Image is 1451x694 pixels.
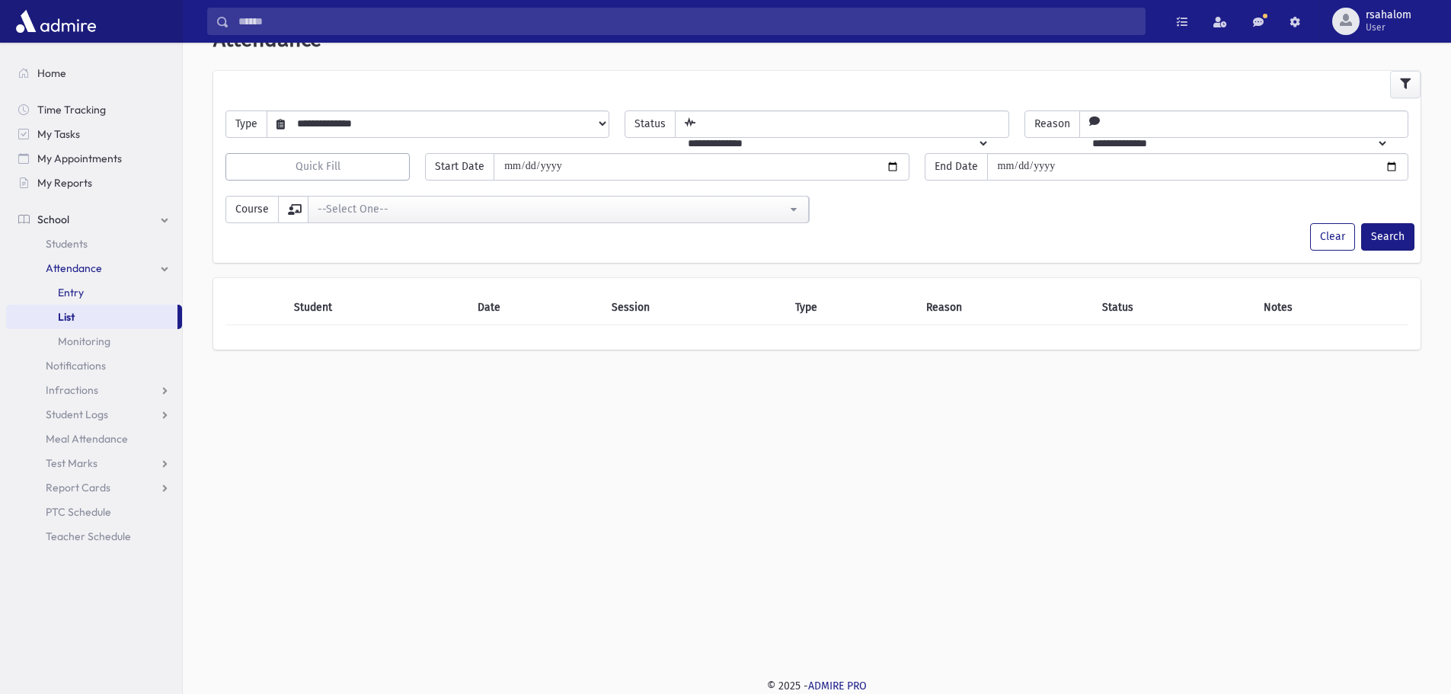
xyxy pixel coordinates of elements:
[46,261,102,275] span: Attendance
[425,153,494,181] span: Start Date
[6,280,182,305] a: Entry
[6,427,182,451] a: Meal Attendance
[46,359,106,373] span: Notifications
[6,146,182,171] a: My Appointments
[6,500,182,524] a: PTC Schedule
[296,160,340,173] span: Quick Fill
[37,66,66,80] span: Home
[602,290,786,325] th: Session
[1361,223,1414,251] button: Search
[6,232,182,256] a: Students
[12,6,100,37] img: AdmirePro
[46,383,98,397] span: Infractions
[6,256,182,280] a: Attendance
[46,432,128,446] span: Meal Attendance
[46,505,111,519] span: PTC Schedule
[6,61,182,85] a: Home
[46,529,131,543] span: Teacher Schedule
[6,402,182,427] a: Student Logs
[6,451,182,475] a: Test Marks
[58,334,110,348] span: Monitoring
[37,213,69,226] span: School
[46,456,97,470] span: Test Marks
[917,290,1093,325] th: Reason
[285,290,468,325] th: Student
[225,110,267,138] span: Type
[786,290,918,325] th: Type
[6,329,182,353] a: Monitoring
[58,310,75,324] span: List
[6,122,182,146] a: My Tasks
[6,98,182,122] a: Time Tracking
[207,678,1427,694] div: © 2025 -
[1254,290,1408,325] th: Notes
[808,680,867,692] a: ADMIRE PRO
[625,110,676,138] span: Status
[1366,9,1411,21] span: rsahalom
[308,196,809,223] button: --Select One--
[46,237,88,251] span: Students
[1093,290,1254,325] th: Status
[37,152,122,165] span: My Appointments
[6,475,182,500] a: Report Cards
[37,103,106,117] span: Time Tracking
[6,305,177,329] a: List
[58,286,84,299] span: Entry
[6,524,182,548] a: Teacher Schedule
[468,290,602,325] th: Date
[229,8,1145,35] input: Search
[925,153,988,181] span: End Date
[46,408,108,421] span: Student Logs
[225,196,279,223] span: Course
[1310,223,1355,251] button: Clear
[1024,110,1080,138] span: Reason
[1366,21,1411,34] span: User
[37,127,80,141] span: My Tasks
[6,207,182,232] a: School
[6,378,182,402] a: Infractions
[318,201,787,217] div: --Select One--
[46,481,110,494] span: Report Cards
[6,171,182,195] a: My Reports
[6,353,182,378] a: Notifications
[225,153,410,181] button: Quick Fill
[37,176,92,190] span: My Reports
